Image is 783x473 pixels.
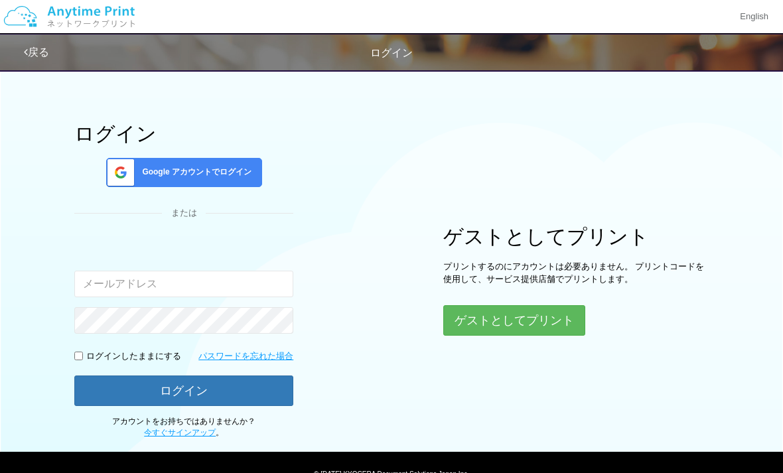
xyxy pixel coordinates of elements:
[198,350,293,363] a: パスワードを忘れた場合
[370,47,413,58] span: ログイン
[74,271,293,297] input: メールアドレス
[443,226,709,247] h1: ゲストとしてプリント
[74,207,293,220] div: または
[443,261,709,285] p: プリントするのにアカウントは必要ありません。 プリントコードを使用して、サービス提供店舗でプリントします。
[137,167,251,178] span: Google アカウントでログイン
[144,428,216,437] a: 今すぐサインアップ
[144,428,224,437] span: 。
[86,350,181,363] p: ログインしたままにする
[74,123,293,145] h1: ログイン
[24,46,49,58] a: 戻る
[74,416,293,439] p: アカウントをお持ちではありませんか？
[443,305,585,336] button: ゲストとしてプリント
[74,375,293,406] button: ログイン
